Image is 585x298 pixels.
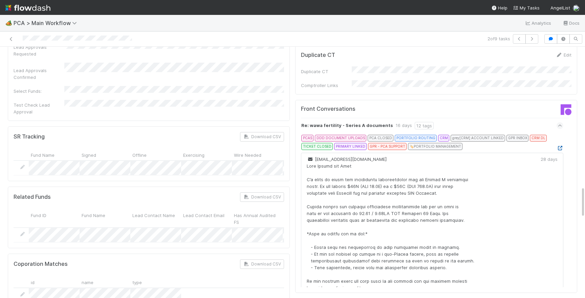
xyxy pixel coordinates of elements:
div: Comptroller Links [301,82,352,89]
span: 🏕️ [5,20,12,26]
div: 12 tags [415,122,434,129]
div: Fund ID [29,210,80,227]
div: Help [491,4,507,11]
div: Exercising [181,150,232,160]
div: Lead Approvals Requested [14,44,64,57]
div: CRM DL [530,135,547,142]
h5: Duplicate CT [301,52,335,59]
span: AngelList [550,5,570,10]
div: Duplicate CT [301,68,352,75]
h5: Coporation Matches [14,261,68,268]
h5: SR Tracking [14,133,45,140]
div: Lead Contact Email [181,210,232,227]
div: name [80,277,130,288]
div: GPR - PCA SUPPORT [368,143,407,150]
div: Offline [130,150,181,160]
div: DDD DOCUMENT UPLOADS [315,135,366,142]
div: Has Annual Audited FS [232,210,283,227]
div: 16 days [396,122,412,129]
div: Fund Name [80,210,130,227]
div: Has Annual Unaudited FS [283,210,333,227]
img: front-logo-b4b721b83371efbadf0a.svg [561,104,571,115]
span: PCA > Main Workflow [14,20,80,26]
div: GPR INBOX [506,135,528,142]
div: PCAS [301,135,313,142]
a: Edit [556,52,571,58]
div: 🏷️ PORTFOLIO MANAGEMENT [408,143,462,150]
span: My Tasks [513,5,540,10]
strong: Re: wawa fertility - Series A documents [301,122,393,129]
div: type [130,277,181,288]
div: 28 days [541,156,558,163]
div: CRM [438,135,449,142]
div: PORTFOLIO ROUTING [395,135,437,142]
button: Download CSV [240,259,284,269]
div: TICKET CLOSED [301,143,333,150]
a: My Tasks [513,4,540,11]
div: id [29,277,80,288]
div: Test Check Lead Approval [14,102,64,115]
span: 2 of 9 tasks [487,35,510,42]
div: Lead Contact Name [130,210,181,227]
h5: Front Conversations [301,106,431,112]
a: Docs [562,19,580,27]
h5: Related Funds [14,194,51,200]
div: Lead Approvals Confirmed [14,67,64,81]
div: Offline/New Money [283,150,333,160]
a: Analytics [525,19,551,27]
button: Download CSV [240,192,284,202]
img: avatar_e1f102a8-6aea-40b1-874c-e2ab2da62ba9.png [573,5,580,12]
div: Wire Needed [232,150,283,160]
div: Select Funds: [14,88,64,94]
span: [EMAIL_ADDRESS][DOMAIN_NAME] [307,156,387,162]
img: logo-inverted-e16ddd16eac7371096b0.svg [5,2,50,14]
button: Download CSV [240,132,284,142]
div: Signed [80,150,130,160]
div: PCA CLOSED [368,135,393,142]
div: Fund Name [29,150,80,160]
div: grey [CRM] ACCOUNT LINKED [451,135,505,142]
div: PRIMARY LINKED [334,143,367,150]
